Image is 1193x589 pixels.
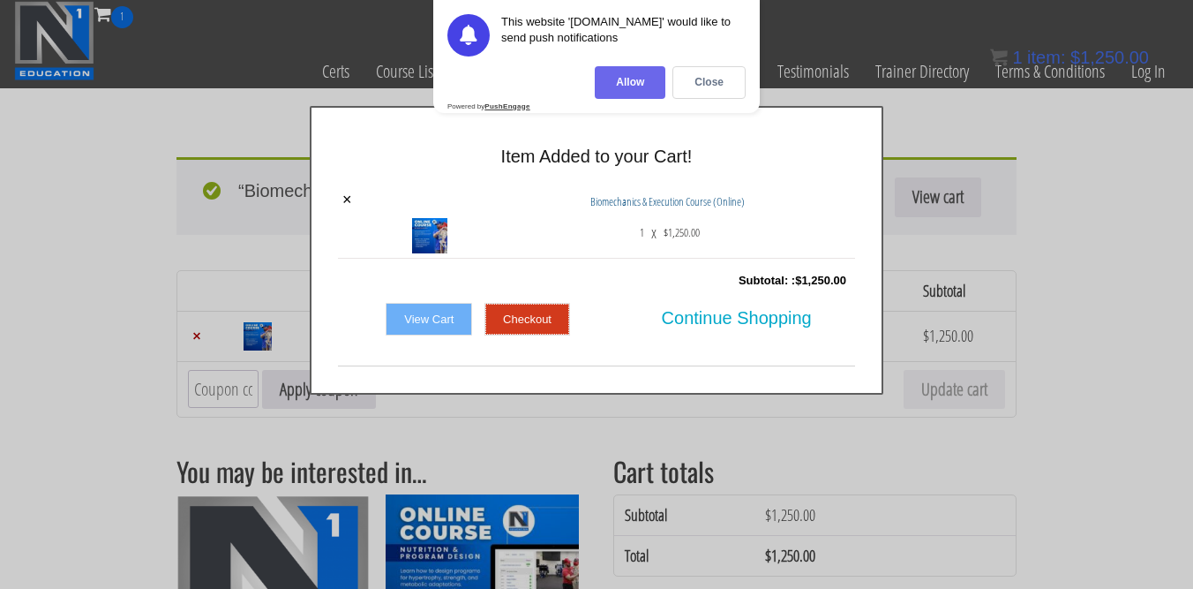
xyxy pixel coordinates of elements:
[640,218,644,246] span: 1
[484,102,529,110] strong: PushEngage
[672,66,746,99] div: Close
[651,218,657,246] p: x
[664,224,700,240] bdi: 1,250.00
[795,274,801,287] span: $
[595,66,665,99] div: Allow
[342,192,352,208] a: ×
[447,102,530,110] div: Powered by
[412,218,447,253] img: Biomechanics & Execution Course (Online)
[664,224,668,240] span: $
[386,303,472,336] a: View Cart
[501,14,746,57] div: This website '[DOMAIN_NAME]' would like to send push notifications
[590,193,745,209] a: Biomechanics & Execution Course (Online)
[795,274,846,287] bdi: 1,250.00
[501,147,693,166] span: Item Added to your Cart!
[662,299,812,336] span: Continue Shopping
[338,263,855,298] div: Subtotal: :
[484,303,570,336] a: Checkout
